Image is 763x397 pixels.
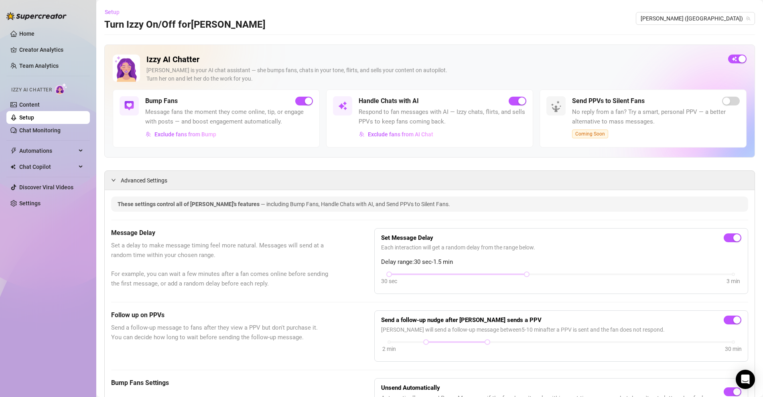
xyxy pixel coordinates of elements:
div: 30 sec [381,277,397,286]
h5: Handle Chats with AI [359,96,419,106]
strong: Set Message Delay [381,234,433,241]
a: Discover Viral Videos [19,184,73,190]
div: expanded [111,176,121,184]
div: 2 min [382,344,396,353]
span: thunderbolt [10,148,17,154]
span: Advanced Settings [121,176,167,185]
a: Setup [19,114,34,121]
h5: Bump Fans [145,96,178,106]
img: svg%3e [359,132,365,137]
h3: Turn Izzy On/Off for [PERSON_NAME] [104,18,266,31]
span: Message fans the moment they come online, tip, or engage with posts — and boost engagement automa... [145,107,313,126]
button: Exclude fans from AI Chat [359,128,434,141]
span: expanded [111,178,116,182]
strong: Unsend Automatically [381,384,440,391]
span: Each interaction will get a random delay from the range below. [381,243,741,252]
span: team [746,16,751,21]
img: svg%3e [146,132,151,137]
h5: Message Delay [111,228,334,238]
span: These settings control all of [PERSON_NAME]'s features [118,201,261,207]
span: Exclude fans from AI Chat [368,131,433,138]
span: — including Bump Fans, Handle Chats with AI, and Send PPVs to Silent Fans. [261,201,450,207]
span: Setup [105,9,120,15]
h5: Bump Fans Settings [111,378,334,388]
button: Exclude fans from Bump [145,128,217,141]
span: Izzy AI Chatter [11,86,52,94]
h5: Follow up on PPVs [111,310,334,320]
span: Respond to fan messages with AI — Izzy chats, flirts, and sells PPVs to keep fans coming back. [359,107,526,126]
div: 3 min [726,277,740,286]
span: Send a follow-up message to fans after they view a PPV but don't purchase it. You can decide how ... [111,323,334,342]
h5: Send PPVs to Silent Fans [572,96,645,106]
a: Home [19,30,34,37]
h2: Izzy AI Chatter [146,55,722,65]
img: AI Chatter [55,83,67,95]
a: Chat Monitoring [19,127,61,134]
img: svg%3e [124,101,134,111]
strong: Send a follow-up nudge after [PERSON_NAME] sends a PPV [381,316,542,324]
span: Automations [19,144,76,157]
a: Content [19,101,40,108]
img: svg%3e [338,101,347,111]
button: Setup [104,6,126,18]
div: Open Intercom Messenger [736,370,755,389]
img: logo-BBDzfeDw.svg [6,12,67,20]
span: Chat Copilot [19,160,76,173]
div: 30 min [725,344,742,353]
div: [PERSON_NAME] is your AI chat assistant — she bumps fans, chats in your tone, flirts, and sells y... [146,66,722,83]
span: Delay range: 30 sec - 1.5 min [381,257,741,267]
a: Settings [19,200,41,207]
span: Exclude fans from Bump [154,131,216,138]
img: silent-fans-ppv-o-N6Mmdf.svg [551,101,564,113]
img: Izzy AI Chatter [113,55,140,82]
a: Creator Analytics [19,43,83,56]
span: Coming Soon [572,130,608,138]
img: Chat Copilot [10,164,16,170]
span: No reply from a fan? Try a smart, personal PPV — a better alternative to mass messages. [572,107,740,126]
span: Linda (lindavo) [641,12,750,24]
a: Team Analytics [19,63,59,69]
span: [PERSON_NAME] will send a follow-up message between 5 - 10 min after a PPV is sent and the fan do... [381,325,741,334]
span: Set a delay to make message timing feel more natural. Messages will send at a random time within ... [111,241,334,288]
